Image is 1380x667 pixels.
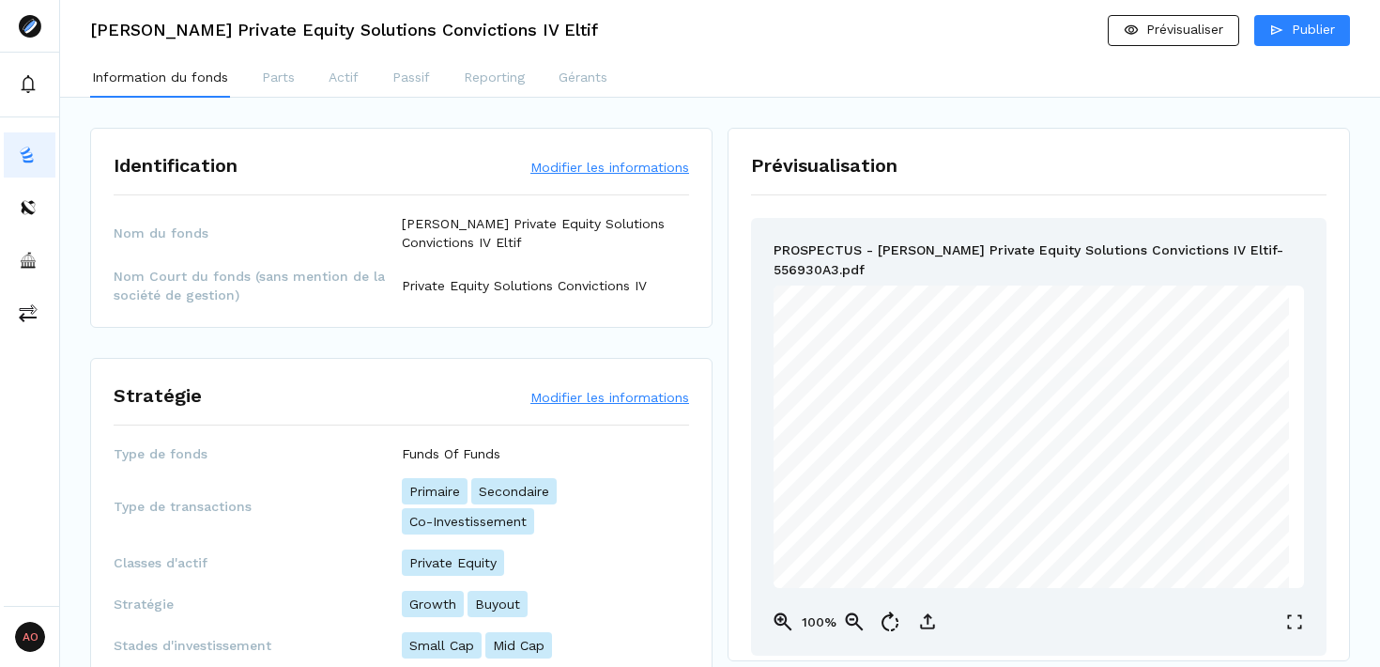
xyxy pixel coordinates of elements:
span: Classes d'actif [114,553,402,572]
button: Publier [1254,15,1350,46]
button: Gérants [557,60,609,98]
span: [PERSON_NAME] Private Equity Solutions SICAV [851,502,1191,517]
p: Parts [262,68,295,87]
span: Commission de Surveillance du Secteur Financier [782,341,915,347]
span: AO [15,622,45,652]
span: Type de fonds [114,444,402,463]
p: Mid Cap [485,632,552,659]
p: 100% [800,613,837,632]
button: Reporting [462,60,527,98]
button: funds [4,132,55,178]
p: Funds Of Funds [402,444,500,463]
p: Private Equity Solutions Convictions IV [402,276,647,295]
button: Prévisualiser [1108,15,1239,46]
span: d'argument de publicité [782,328,844,333]
p: Actif [329,68,359,87]
button: Modifier les informations [530,158,689,177]
button: Parts [260,60,297,98]
span: VISA 2025/179047-14765-0-PC [782,314,867,319]
span: Stades d'investissement [114,636,402,655]
button: distributors [4,185,55,230]
p: Buyout [468,591,528,617]
p: PROSPECTUS - [PERSON_NAME] Private Equity Solutions Convictions IV Eltif-556930A3.pdf [774,240,1304,263]
p: Prévisualiser [1146,20,1223,39]
p: [PERSON_NAME] Private Equity Solutions Convictions IV Eltif [402,214,690,252]
p: Secondaire [471,478,557,504]
span: Nom du fonds [114,224,402,242]
p: Growth [402,591,464,617]
button: commissions [4,290,55,335]
p: Information du fonds [92,68,228,87]
h1: Identification [114,151,238,179]
span: L'apposition du visa ne peut en aucun cas servir [782,320,911,326]
button: Actif [327,60,360,98]
p: Passif [392,68,430,87]
img: funds [19,146,38,164]
button: Information du fonds [90,60,230,98]
h1: Stratégie [114,381,202,410]
h1: Prévisualisation [751,151,1326,179]
p: Publier [1292,20,1335,39]
img: distributors [19,198,38,217]
p: Private Equity [402,550,504,576]
img: commissions [19,303,38,322]
span: [GEOGRAPHIC_DATA], [GEOGRAPHIC_DATA] [DATE] [782,334,932,340]
button: Passif [391,60,432,98]
p: Reporting [464,68,525,87]
button: asset-managers [4,238,55,283]
img: asset-managers [19,251,38,270]
button: Modifier les informations [530,388,689,407]
span: Nom Court du fonds (sans mention de la société de gestion) [114,267,402,304]
span: Prospectus [1000,566,1063,580]
h3: [PERSON_NAME] Private Equity Solutions Convictions IV Eltif [90,22,598,39]
p: Co-Investissement [402,508,534,535]
p: Gérants [559,68,607,87]
p: Small Cap [402,632,482,659]
p: Primaire [402,478,468,504]
span: Type de transactions [114,497,402,516]
span: Stratégie [114,595,402,613]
